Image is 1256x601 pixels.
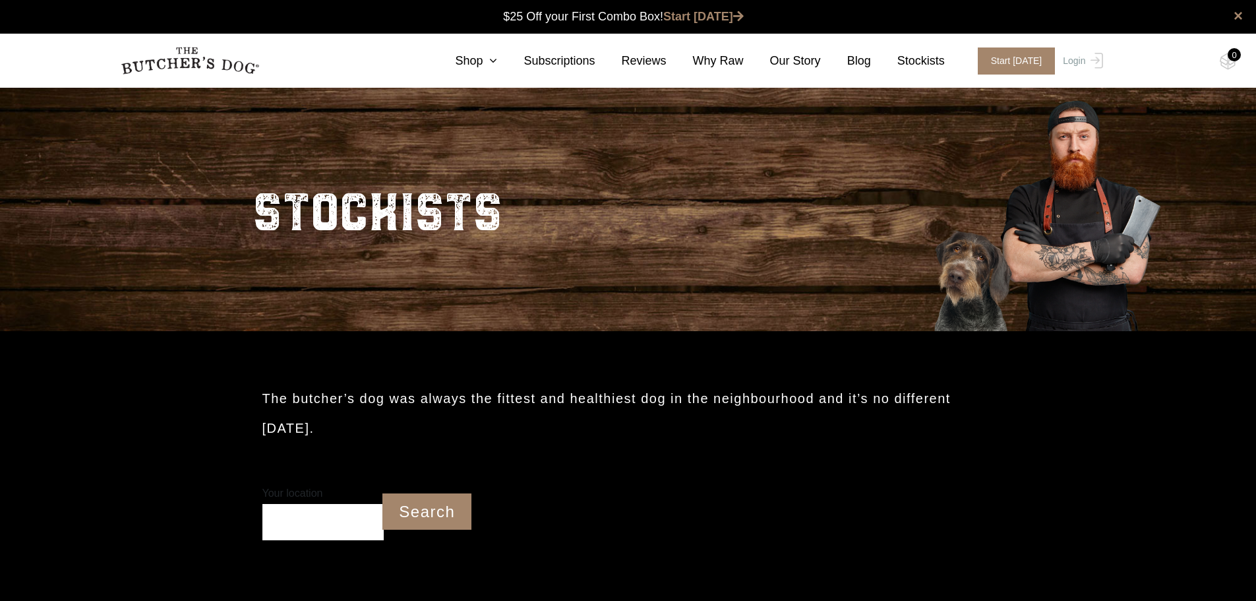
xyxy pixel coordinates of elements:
[1234,8,1243,24] a: close
[667,52,744,70] a: Why Raw
[1228,48,1241,61] div: 0
[821,52,871,70] a: Blog
[913,84,1177,331] img: Butcher_Large_3.png
[965,47,1060,75] a: Start [DATE]
[382,493,471,530] input: Search
[262,384,994,443] h2: The butcher’s dog was always the fittest and healthiest dog in the neighbourhood and it’s no diff...
[1060,47,1102,75] a: Login
[253,166,502,252] h2: STOCKISTS
[1220,53,1236,70] img: TBD_Cart-Empty.png
[744,52,821,70] a: Our Story
[497,52,595,70] a: Subscriptions
[429,52,497,70] a: Shop
[871,52,945,70] a: Stockists
[595,52,667,70] a: Reviews
[663,10,744,23] a: Start [DATE]
[978,47,1056,75] span: Start [DATE]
